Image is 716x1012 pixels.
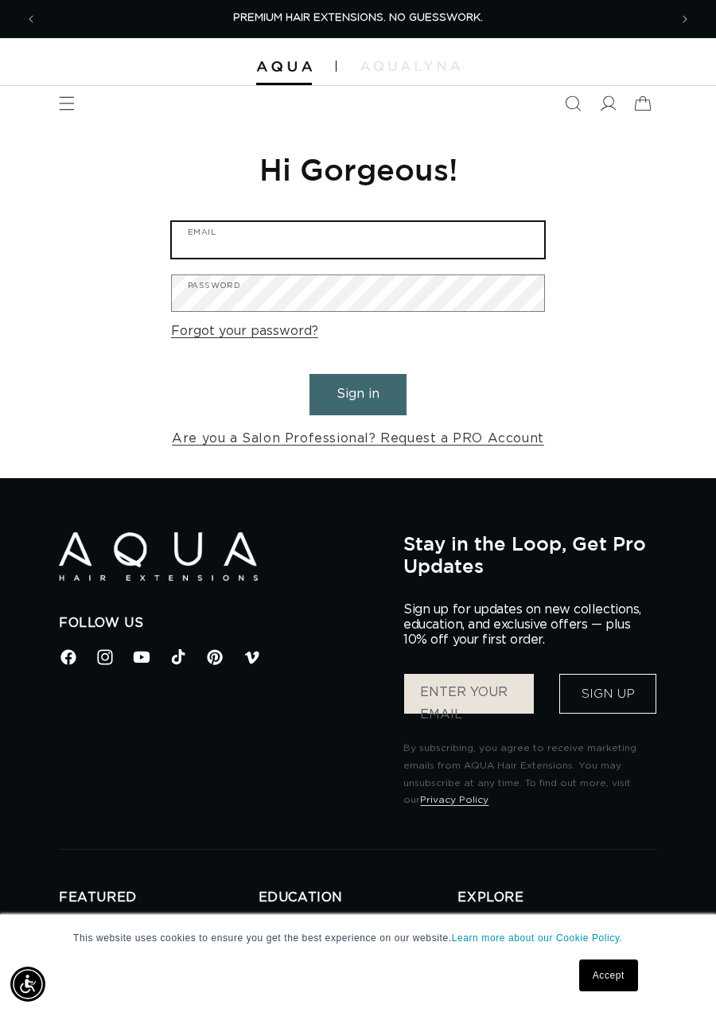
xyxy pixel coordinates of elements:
img: aqualyna.com [360,61,460,71]
a: Forgot your password? [171,320,318,343]
div: Accessibility Menu [10,967,45,1002]
input: Email [172,222,544,258]
img: Aqua Hair Extensions [59,532,258,581]
iframe: Chat Widget [636,936,716,1012]
img: Aqua Hair Extensions [256,61,312,72]
h2: FEATURED [59,889,259,906]
a: Are you a Salon Professional? Request a PRO Account [172,427,544,450]
p: This website uses cookies to ensure you get the best experience on our website. [73,931,643,945]
summary: Search [555,86,590,121]
a: Privacy Policy [420,795,488,804]
h2: EXPLORE [457,889,657,906]
a: Accept [579,959,638,991]
summary: Menu [49,86,84,121]
button: Sign Up [559,674,656,714]
button: Sign in [309,374,407,415]
h2: Stay in the Loop, Get Pro Updates [403,532,657,577]
p: By subscribing, you agree to receive marketing emails from AQUA Hair Extensions. You may unsubscr... [403,740,657,808]
p: Sign up for updates on new collections, education, and exclusive offers — plus 10% off your first... [403,602,657,648]
input: ENTER YOUR EMAIL [404,674,534,714]
button: Next announcement [667,2,702,37]
button: Previous announcement [14,2,49,37]
span: PREMIUM HAIR EXTENSIONS. NO GUESSWORK. [233,13,483,23]
a: Learn more about our Cookie Policy. [452,932,623,944]
h2: Follow Us [59,615,379,632]
h1: Hi Gorgeous! [171,150,545,189]
h2: EDUCATION [259,889,458,906]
